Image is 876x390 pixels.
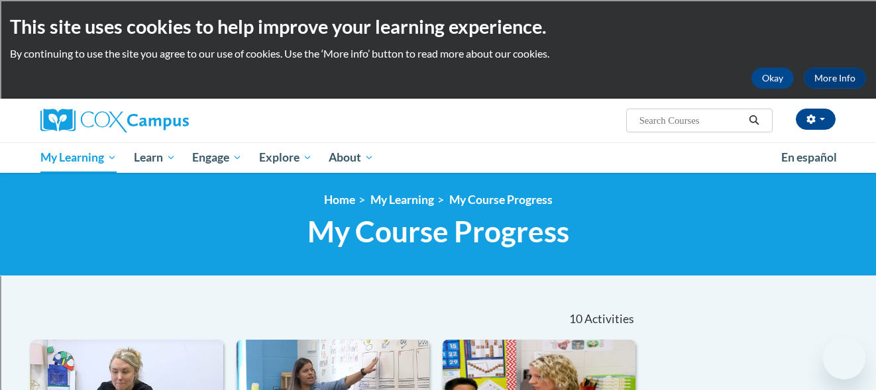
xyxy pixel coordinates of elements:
[184,142,250,173] a: Engage
[773,144,846,171] a: En español
[329,150,374,166] span: About
[449,193,553,207] a: My Course Progress
[192,150,242,166] span: Engage
[638,113,744,128] input: Search Courses
[307,214,569,249] span: My Course Progress
[744,113,764,128] button: Search
[823,337,865,379] iframe: Button to launch messaging window
[250,142,321,173] a: Explore
[21,142,855,173] div: Main menu
[32,142,125,173] a: My Learning
[321,142,383,173] a: About
[259,150,312,166] span: Explore
[324,193,355,207] a: Home
[40,150,117,166] span: My Learning
[370,193,434,207] a: My Learning
[125,142,184,173] a: Learn
[40,109,292,132] a: Cox Campus
[796,109,836,130] button: Account Settings
[134,150,176,166] span: Learn
[781,150,837,164] span: En español
[40,109,189,132] img: Cox Campus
